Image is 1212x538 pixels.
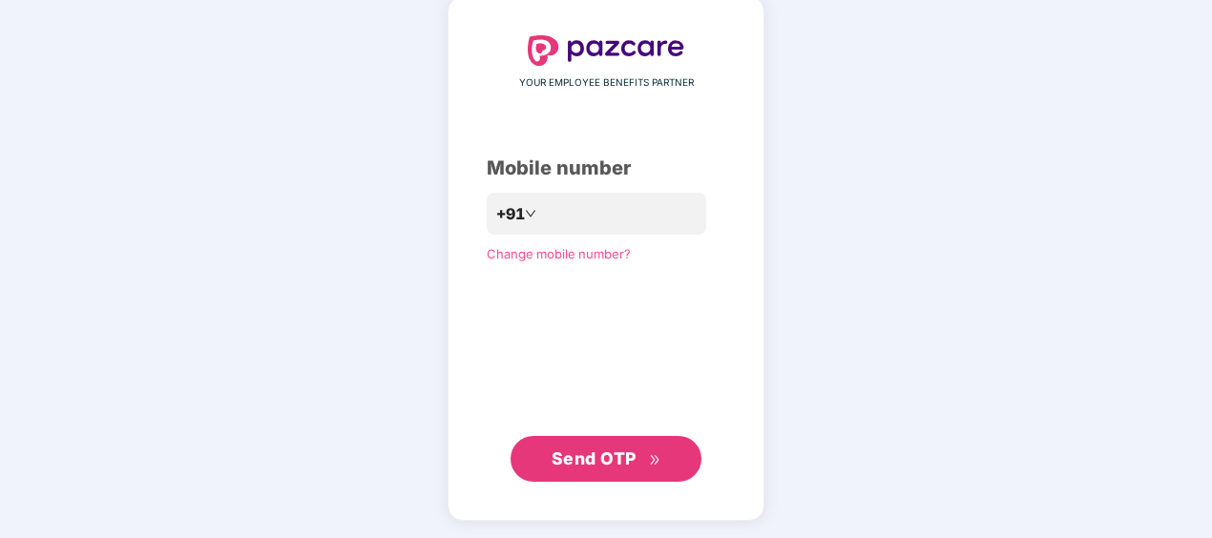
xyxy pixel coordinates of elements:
[649,454,661,466] span: double-right
[487,154,725,183] div: Mobile number
[525,208,536,219] span: down
[519,75,694,91] span: YOUR EMPLOYEE BENEFITS PARTNER
[528,35,684,66] img: logo
[487,246,631,261] a: Change mobile number?
[496,202,525,226] span: +91
[511,436,701,482] button: Send OTPdouble-right
[552,448,637,468] span: Send OTP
